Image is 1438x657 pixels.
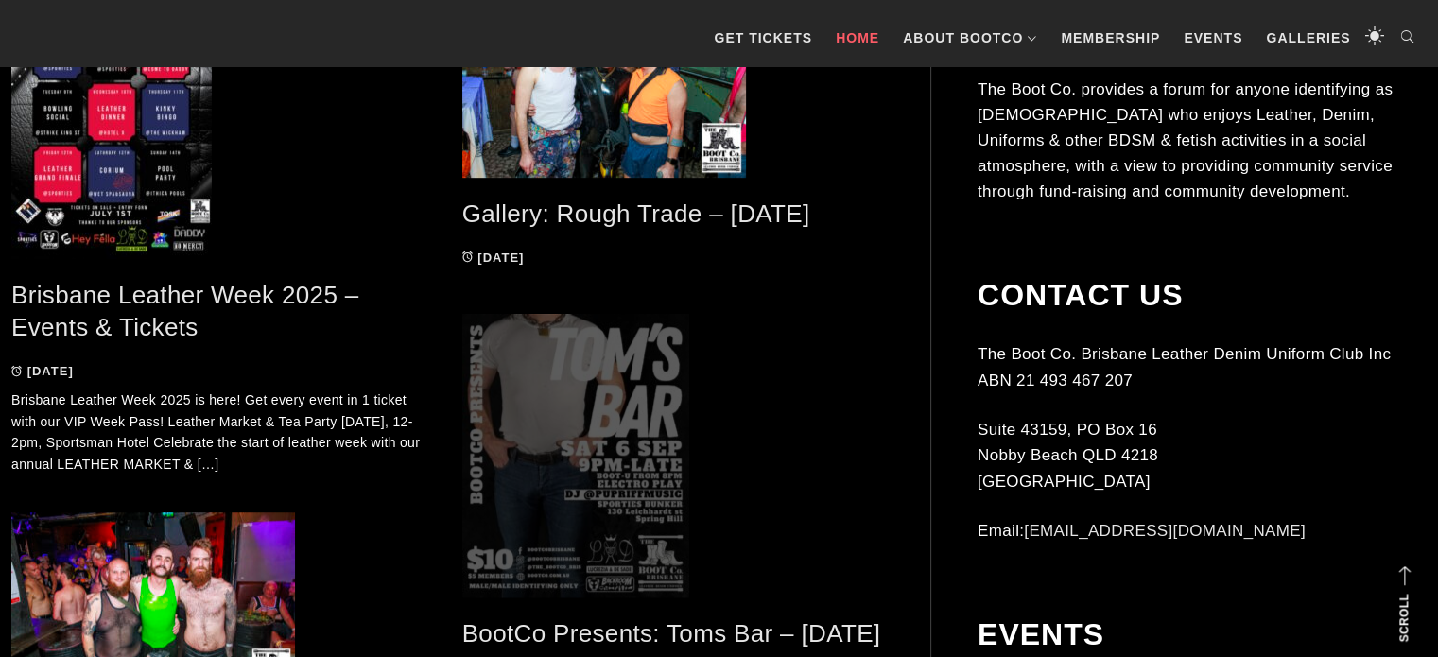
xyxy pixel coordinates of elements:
[978,518,1427,544] p: Email:
[978,77,1427,205] p: The Boot Co. provides a forum for anyone identifying as [DEMOGRAPHIC_DATA] who enjoys Leather, De...
[1024,522,1306,540] a: [EMAIL_ADDRESS][DOMAIN_NAME]
[1174,9,1252,66] a: Events
[462,199,810,228] a: Gallery: Rough Trade – [DATE]
[826,9,889,66] a: Home
[462,251,525,265] a: [DATE]
[27,364,74,378] time: [DATE]
[477,251,524,265] time: [DATE]
[11,364,74,378] a: [DATE]
[704,9,822,66] a: GET TICKETS
[1397,594,1411,642] strong: Scroll
[978,417,1427,494] p: Suite 43159, PO Box 16 Nobby Beach QLD 4218 [GEOGRAPHIC_DATA]
[1051,9,1169,66] a: Membership
[462,619,881,648] a: BootCo Presents: Toms Bar – [DATE]
[11,281,359,342] a: Brisbane Leather Week 2025 – Events & Tickets
[1256,9,1360,66] a: Galleries
[978,341,1427,392] p: The Boot Co. Brisbane Leather Denim Uniform Club Inc ABN 21 493 467 207
[893,9,1047,66] a: About BootCo
[11,389,434,475] p: Brisbane Leather Week 2025 is here! Get every event in 1 ticket with our VIP Week Pass! Leather M...
[978,616,1427,652] h2: Events
[978,277,1427,313] h2: Contact Us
